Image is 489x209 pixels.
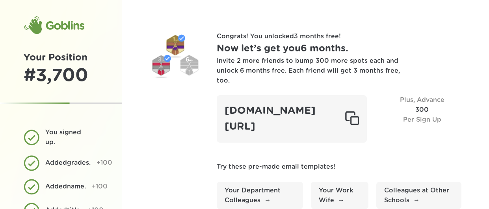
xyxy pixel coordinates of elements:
span: Per Sign Up [403,117,441,123]
div: Invite 2 more friends to bump 300 more spots each and unlock 6 months free. Each friend will get ... [217,56,414,85]
p: Congrats! You unlocked 3 months free ! [217,32,461,41]
div: +100 [92,182,108,192]
span: Plus, Advance [400,97,444,103]
div: Goblins [24,16,84,35]
div: You signed up. [45,128,93,147]
div: Added name . [45,182,86,192]
div: +100 [97,158,112,168]
div: [DOMAIN_NAME][URL] [217,95,367,142]
h1: Now let’s get you 6 months . [217,41,461,56]
div: # 3,700 [24,65,99,87]
h1: Your Position [24,51,99,65]
div: 300 [383,95,461,142]
p: Try these pre-made email templates! [217,162,461,172]
div: Added grades . [45,158,91,168]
